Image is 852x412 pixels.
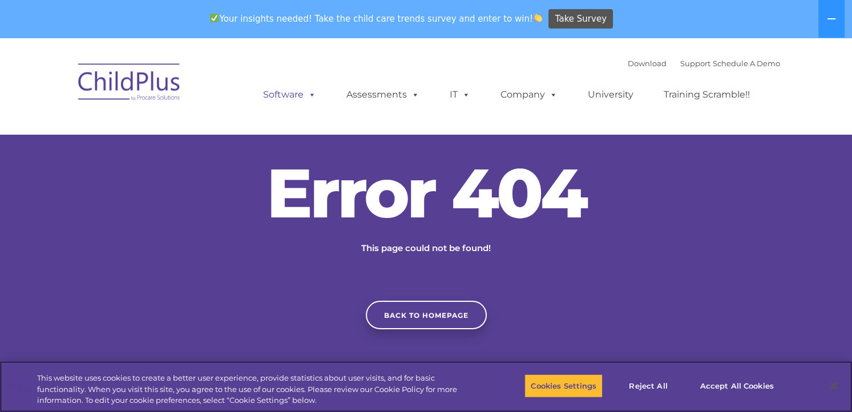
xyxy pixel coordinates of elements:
a: Software [252,83,328,106]
h2: Error 404 [255,159,597,227]
a: IT [438,83,482,106]
a: Take Survey [548,9,613,29]
font: | [628,59,780,68]
button: Accept All Cookies [693,374,780,398]
a: University [576,83,645,106]
a: Assessments [335,83,431,106]
button: Reject All [612,374,684,398]
span: Take Survey [555,9,607,29]
span: Your insights needed! Take the child care trends survey and enter to win! [205,7,547,30]
button: Close [821,373,846,398]
p: This page could not be found! [306,241,546,255]
img: 👏 [534,14,542,22]
a: Support [680,59,710,68]
a: Company [489,83,569,106]
a: Back to homepage [366,301,487,329]
a: Download [628,59,667,68]
a: Schedule A Demo [713,59,780,68]
div: This website uses cookies to create a better user experience, provide statistics about user visit... [37,373,469,406]
img: ✅ [210,14,219,22]
button: Cookies Settings [524,374,603,398]
a: Training Scramble!! [652,83,761,106]
img: ChildPlus by Procare Solutions [72,55,187,112]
